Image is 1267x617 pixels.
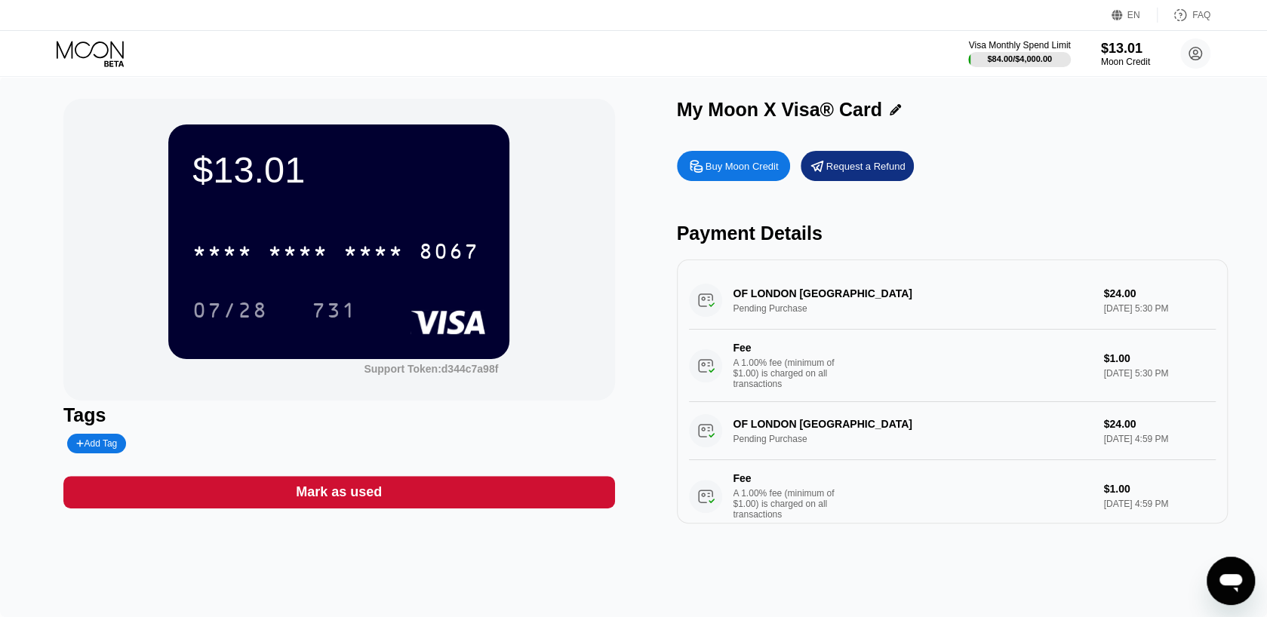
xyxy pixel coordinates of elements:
div: 07/28 [181,291,279,329]
div: Support Token:d344c7a98f [364,363,498,375]
div: FAQ [1192,10,1210,20]
div: Mark as used [296,483,382,501]
div: Fee [733,342,839,354]
div: Add Tag [67,434,126,453]
div: Mark as used [63,476,615,508]
div: Add Tag [76,438,117,449]
div: 07/28 [192,300,268,324]
div: Visa Monthly Spend Limit$84.00/$4,000.00 [968,40,1070,67]
iframe: Button to launch messaging window [1207,557,1255,605]
div: My Moon X Visa® Card [677,99,882,121]
div: [DATE] 5:30 PM [1104,368,1216,379]
div: A 1.00% fee (minimum of $1.00) is charged on all transactions [733,488,847,520]
div: $13.01 [1101,41,1150,57]
div: FeeA 1.00% fee (minimum of $1.00) is charged on all transactions$1.00[DATE] 5:30 PM [689,330,1216,402]
div: Tags [63,404,615,426]
div: $1.00 [1104,483,1216,495]
div: Request a Refund [826,160,906,173]
div: [DATE] 4:59 PM [1104,499,1216,509]
div: EN [1127,10,1140,20]
div: 731 [312,300,357,324]
div: Visa Monthly Spend Limit [968,40,1070,51]
div: Support Token: d344c7a98f [364,363,498,375]
div: FeeA 1.00% fee (minimum of $1.00) is charged on all transactions$1.00[DATE] 4:59 PM [689,460,1216,533]
div: $13.01Moon Credit [1101,41,1150,67]
div: A 1.00% fee (minimum of $1.00) is charged on all transactions [733,358,847,389]
div: 8067 [419,241,479,266]
div: Payment Details [677,223,1229,244]
div: Moon Credit [1101,57,1150,67]
div: $1.00 [1104,352,1216,364]
div: 731 [300,291,368,329]
div: EN [1112,8,1158,23]
div: Buy Moon Credit [706,160,779,173]
div: $13.01 [192,149,485,191]
div: Request a Refund [801,151,914,181]
div: FAQ [1158,8,1210,23]
div: $84.00 / $4,000.00 [987,54,1052,63]
div: Fee [733,472,839,484]
div: Buy Moon Credit [677,151,790,181]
